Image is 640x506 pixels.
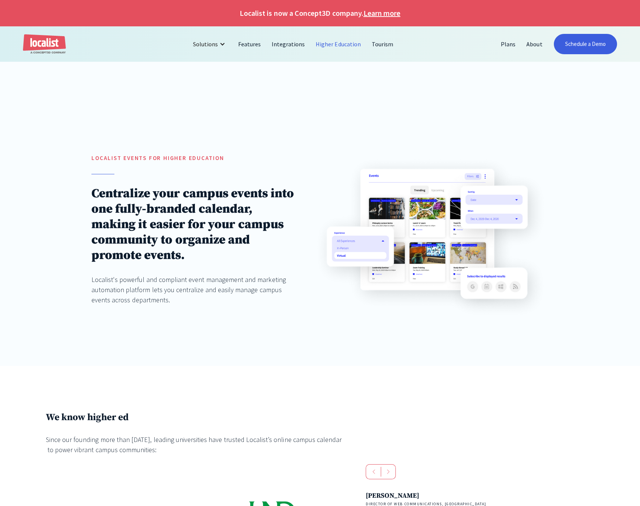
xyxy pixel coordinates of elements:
[46,434,343,455] div: Since our founding more than [DATE], leading universities have trusted Localist’s online campus c...
[233,35,266,53] a: Features
[23,34,66,54] a: home
[363,8,400,19] a: Learn more
[381,464,396,479] div: next slide
[366,464,381,479] div: previous slide
[366,491,419,500] strong: [PERSON_NAME]
[554,34,617,54] a: Schedule a Demo
[266,35,310,53] a: Integrations
[521,35,548,53] a: About
[496,35,521,53] a: Plans
[366,35,399,53] a: Tourism
[91,154,297,163] h5: localist Events for Higher education
[187,35,233,53] div: Solutions
[310,35,366,53] a: Higher Education
[193,40,218,49] div: Solutions
[91,274,297,305] div: Localist's powerful and compliant event management and marketing automation platform lets you cen...
[91,186,297,263] h1: Centralize your campus events into one fully-branded calendar, making it easier for your campus c...
[46,412,343,423] h3: We know higher ed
